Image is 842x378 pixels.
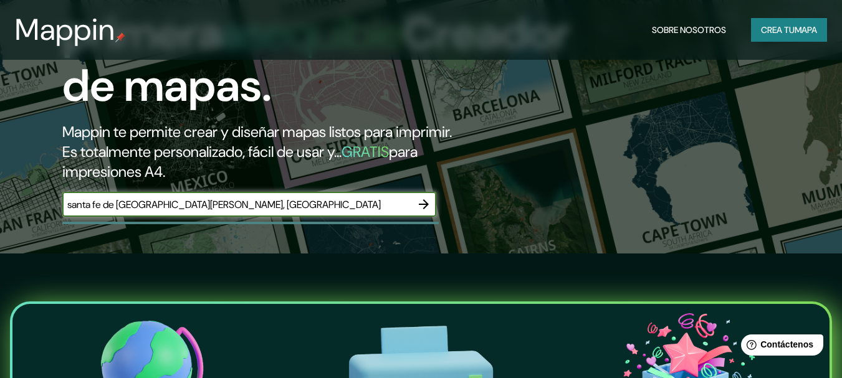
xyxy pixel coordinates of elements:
img: pin de mapeo [115,32,125,42]
font: Mappin [15,10,115,49]
font: Es totalmente personalizado, fácil de usar y... [62,142,342,161]
button: Crea tumapa [751,18,827,42]
font: Crea tu [761,24,795,35]
iframe: Lanzador de widgets de ayuda [731,329,828,364]
font: GRATIS [342,142,389,161]
font: Mappin te permite crear y diseñar mapas listos para imprimir. [62,122,452,141]
font: para impresiones A4. [62,142,418,181]
input: Elige tu lugar favorito [62,197,411,212]
font: mapa [795,24,817,35]
font: Sobre nosotros [652,24,726,35]
button: Sobre nosotros [647,18,731,42]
